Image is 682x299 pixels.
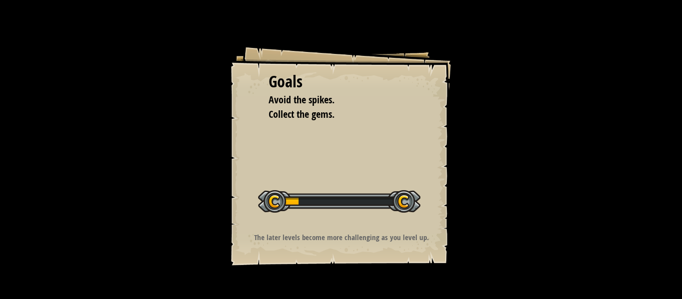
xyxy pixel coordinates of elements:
span: Collect the gems. [269,107,335,121]
span: Avoid the spikes. [269,93,335,106]
div: Goals [269,70,413,93]
li: Collect the gems. [256,107,411,122]
p: The later levels become more challenging as you level up. [241,232,441,243]
li: Avoid the spikes. [256,93,411,107]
